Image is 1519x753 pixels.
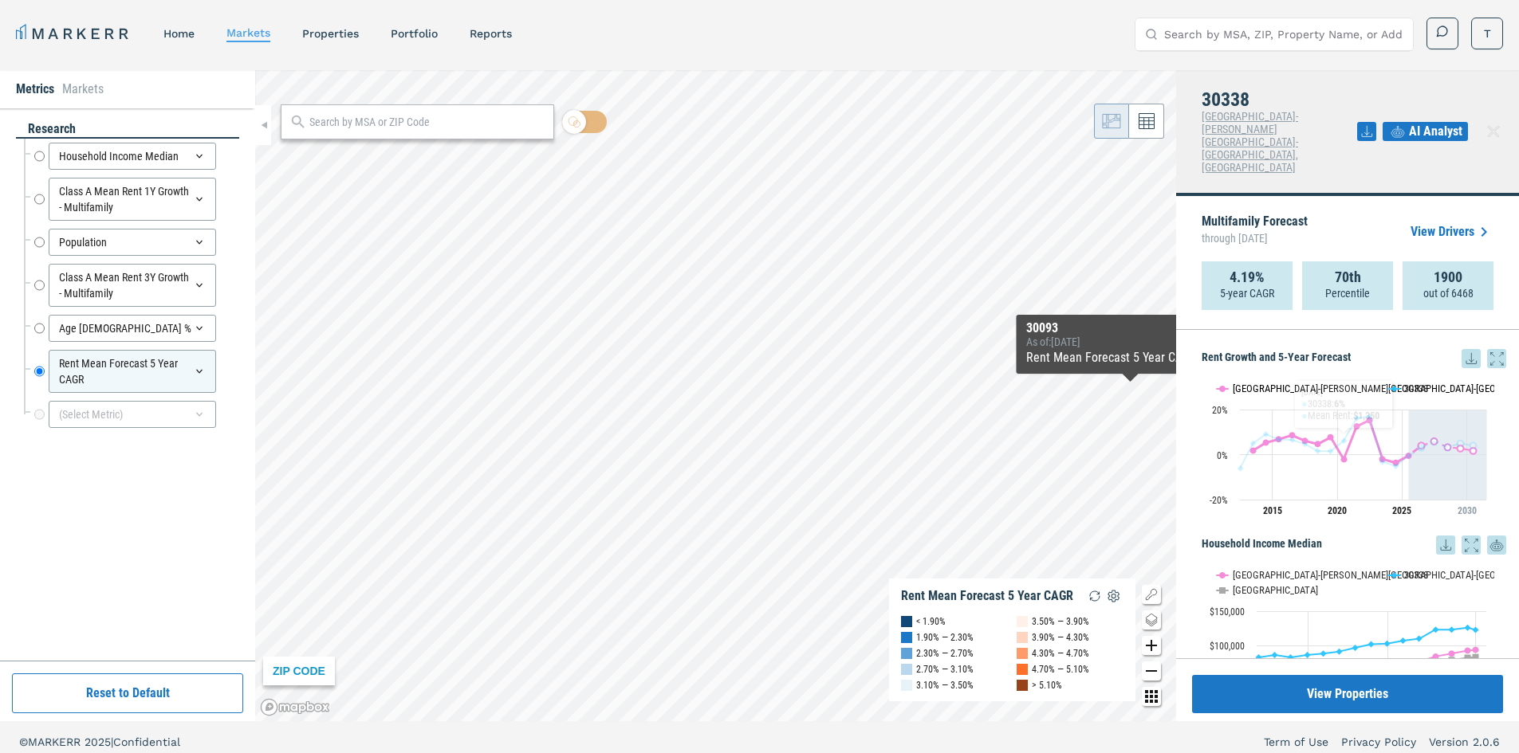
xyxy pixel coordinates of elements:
a: Version 2.0.6 [1429,734,1500,750]
div: Age [DEMOGRAPHIC_DATA] % [49,315,216,342]
span: © [19,735,28,748]
span: [GEOGRAPHIC_DATA]-[PERSON_NAME][GEOGRAPHIC_DATA]-[GEOGRAPHIC_DATA], [GEOGRAPHIC_DATA] [1202,110,1298,174]
path: Monday, 14 Dec, 19:00, 106,994.4. 30338. [1400,637,1407,644]
path: Saturday, 14 Jun, 20:00, 82,957.79. USA. [1473,653,1479,660]
path: Friday, 28 Jun, 20:00, 4.98. 30338. [1250,440,1257,446]
div: 2.70% — 3.10% [916,661,974,677]
path: Thursday, 28 Jun, 20:00, -6.18. 30338. [1238,465,1244,472]
input: Search by MSA, ZIP, Property Name, or Address [1164,18,1403,50]
div: ZIP CODE [263,657,335,685]
canvas: Map [255,70,1176,721]
text: $150,000 [1210,606,1245,618]
path: Sunday, 28 Jun, 20:00, 6.6. 30338. [1276,437,1282,443]
div: research [16,120,239,139]
text: [GEOGRAPHIC_DATA] [1233,584,1318,596]
path: Monday, 14 Dec, 19:00, 88,009.96. 30338. [1320,650,1327,657]
tspan: 2020 [1328,505,1347,516]
span: MARKERR [28,735,85,748]
p: out of 6468 [1423,285,1474,301]
button: Other options map button [1142,687,1161,706]
path: Wednesday, 14 Dec, 19:00, 123,039.49. 30338. [1433,626,1439,633]
g: 30338, line 4 of 4 with 5 data points. [1419,438,1477,450]
div: 3.90% — 4.30% [1032,629,1089,645]
text: $100,000 [1210,641,1245,652]
div: Class A Mean Rent 1Y Growth - Multifamily [49,178,216,221]
button: AI Analyst [1383,122,1468,141]
p: 5-year CAGR [1220,285,1274,301]
path: Tuesday, 14 Dec, 19:00, 109,801.97. 30338. [1416,635,1423,641]
div: Population [49,229,216,256]
a: Mapbox logo [260,698,330,716]
p: Percentile [1325,285,1370,301]
button: Change style map button [1142,610,1161,629]
a: reports [470,27,512,40]
button: Show/Hide Legend Map Button [1142,585,1161,604]
strong: 4.19% [1230,269,1265,285]
text: 0% [1217,450,1228,461]
div: Rent Mean Forecast 5 Year CAGR : [1026,348,1234,367]
path: Thursday, 28 Jun, 20:00, 4.65. Atlanta-Sandy Springs-Roswell, GA. [1315,441,1321,447]
div: 1.90% — 2.30% [916,629,974,645]
tspan: 2015 [1263,505,1282,516]
div: 30093 [1026,321,1234,335]
strong: 70th [1335,269,1361,285]
a: markets [226,26,270,39]
path: Wednesday, 14 Dec, 19:00, 91,110.6. 30338. [1336,648,1343,654]
path: Monday, 28 Jun, 20:00, 5.69. 30338. [1431,438,1438,445]
button: Show 30338 [1388,382,1430,394]
h4: 30338 [1202,89,1357,110]
strong: 1900 [1434,269,1462,285]
path: Saturday, 14 Dec, 19:00, 102,696.14. 30338. [1384,640,1391,646]
div: < 1.90% [916,614,946,629]
path: Friday, 28 Jun, 20:00, -5.12. 30338. [1393,463,1399,469]
span: 2025 | [85,735,113,748]
span: AI Analyst [1409,122,1462,141]
div: > 5.10% [1032,677,1062,693]
button: T [1471,18,1503,49]
path: Wednesday, 28 Jun, 20:00, 3.23. 30338. [1445,444,1451,450]
path: Wednesday, 14 Dec, 19:00, 83,862.46. Atlanta-Sandy Springs-Roswell, GA. [1433,653,1439,660]
p: Multifamily Forecast [1202,215,1308,249]
div: (Select Metric) [49,401,216,428]
g: USA, line 3 of 3 with 15 data points. [1256,653,1479,680]
h5: Household Income Median [1202,535,1506,555]
path: Friday, 28 Jun, 20:00, 7.67. Atlanta-Sandy Springs-Roswell, GA. [1328,434,1334,441]
a: MARKERR [16,22,132,45]
div: Rent Mean Forecast 5 Year CAGR [901,588,1073,604]
a: properties [302,27,359,40]
path: Sunday, 28 Jun, 20:00, 3.12. 30338. [1419,444,1425,450]
div: Rent Growth and 5-Year Forecast. Highcharts interactive chart. [1202,368,1506,527]
a: Privacy Policy [1341,734,1416,750]
span: through [DATE] [1202,228,1308,249]
path: Tuesday, 28 Jun, 20:00, 6.51. 30338. [1289,437,1296,443]
a: View Drivers [1411,222,1493,241]
button: Zoom out map button [1142,661,1161,680]
a: Portfolio [391,27,438,40]
path: Saturday, 14 Dec, 19:00, 82,593.73. 30338. [1288,654,1294,661]
path: Monday, 28 Jun, 20:00, 16.2. 30338. [1354,415,1360,422]
h5: Rent Growth and 5-Year Forecast [1202,349,1506,368]
tspan: 2030 [1458,505,1477,516]
button: Show USA [1217,556,1250,568]
path: Saturday, 14 Jun, 20:00, 122,775.31. 30338. [1473,626,1479,633]
svg: Interactive chart [1202,368,1494,527]
tspan: 2025 [1392,505,1411,516]
path: Friday, 14 Dec, 19:00, 101,798.01. 30338. [1368,641,1375,647]
div: 2.30% — 2.70% [916,645,974,661]
div: 4.70% — 5.10% [1032,661,1089,677]
path: Saturday, 14 Jun, 20:00, 93,524.68. Atlanta-Sandy Springs-Roswell, GA. [1473,646,1479,653]
path: Thursday, 14 Dec, 19:00, 122,929.65. 30338. [1449,626,1455,633]
path: Sunday, 28 Jun, 20:00, 6.11. 30338. [1341,437,1348,444]
button: Reset to Default [12,673,243,713]
div: 4.30% — 4.70% [1032,645,1089,661]
div: 3.50% — 3.90% [1032,614,1089,629]
button: Zoom in map button [1142,636,1161,655]
div: Household Income Median [49,143,216,170]
path: Saturday, 28 Jun, 20:00, -0.64. 30338. [1406,453,1412,459]
a: Term of Use [1264,734,1328,750]
button: View Properties [1192,675,1503,713]
path: Tuesday, 28 Jun, 20:00, 16.84. 30338. [1367,414,1373,420]
path: Thursday, 14 Dec, 19:00, 96,615.65. 30338. [1352,645,1359,651]
path: Sunday, 28 Jun, 20:00, -2.11. Atlanta-Sandy Springs-Roswell, GA. [1341,456,1348,462]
